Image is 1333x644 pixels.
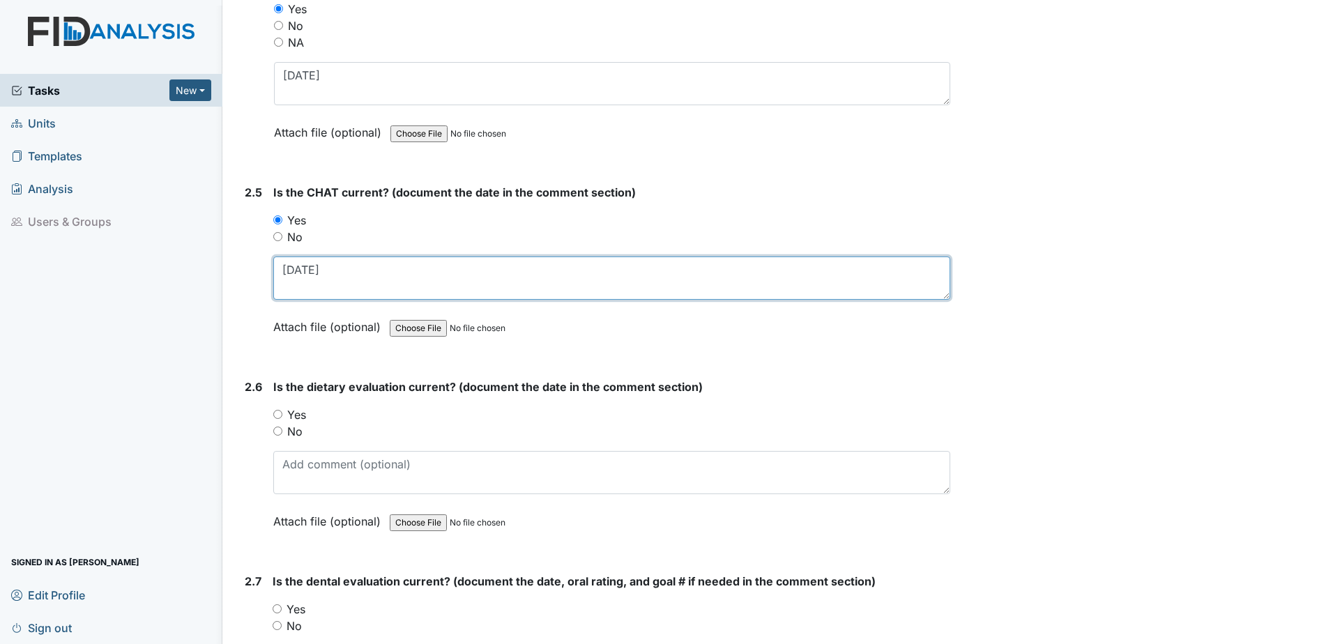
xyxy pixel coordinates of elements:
input: Yes [273,604,282,613]
label: Attach file (optional) [274,116,387,141]
input: No [274,21,283,30]
input: No [273,232,282,241]
span: Sign out [11,617,72,638]
input: Yes [273,215,282,224]
label: 2.7 [245,573,261,590]
label: NA [288,34,304,51]
label: No [287,423,303,440]
label: Attach file (optional) [273,311,386,335]
span: Edit Profile [11,584,85,606]
span: Is the CHAT current? (document the date in the comment section) [273,185,636,199]
span: Units [11,112,56,134]
a: Tasks [11,82,169,99]
label: Attach file (optional) [273,505,386,530]
label: No [287,618,302,634]
input: No [273,427,282,436]
label: Yes [287,212,306,229]
input: NA [274,38,283,47]
input: No [273,621,282,630]
span: Templates [11,145,82,167]
label: Yes [287,601,305,618]
span: Is the dental evaluation current? (document the date, oral rating, and goal # if needed in the co... [273,574,876,588]
button: New [169,79,211,101]
label: 2.5 [245,184,262,201]
label: 2.6 [245,378,262,395]
span: Analysis [11,178,73,199]
label: No [287,229,303,245]
label: Yes [288,1,307,17]
span: Is the dietary evaluation current? (document the date in the comment section) [273,380,703,394]
span: Signed in as [PERSON_NAME] [11,551,139,573]
label: No [288,17,303,34]
label: Yes [287,406,306,423]
input: Yes [274,4,283,13]
input: Yes [273,410,282,419]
